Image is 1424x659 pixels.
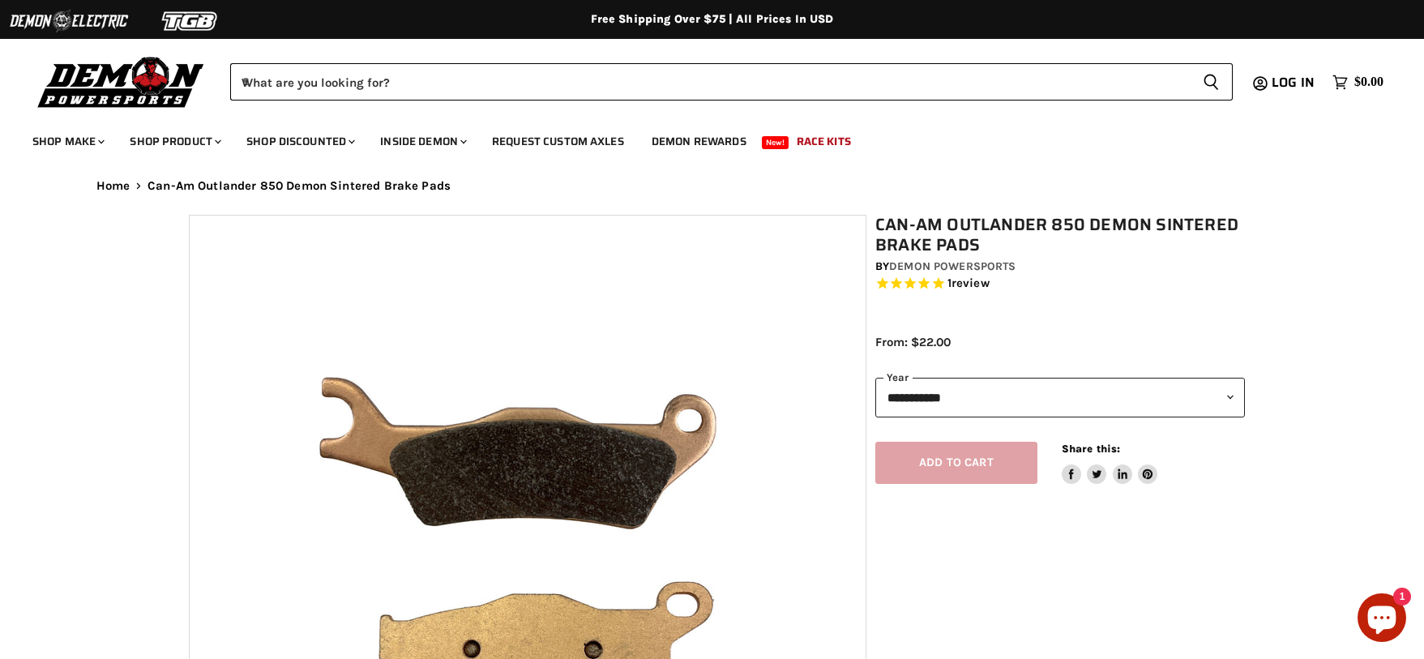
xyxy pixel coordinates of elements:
[1272,72,1315,92] span: Log in
[118,125,231,158] a: Shop Product
[1062,443,1120,455] span: Share this:
[96,179,130,193] a: Home
[64,12,1361,27] div: Free Shipping Over $75 | All Prices In USD
[875,215,1245,255] h1: Can-Am Outlander 850 Demon Sintered Brake Pads
[480,125,636,158] a: Request Custom Axles
[1264,75,1324,90] a: Log in
[1062,442,1158,485] aside: Share this:
[875,335,951,349] span: From: $22.00
[20,125,114,158] a: Shop Make
[875,378,1245,417] select: year
[20,118,1379,158] ul: Main menu
[230,63,1190,101] input: When autocomplete results are available use up and down arrows to review and enter to select
[32,53,210,110] img: Demon Powersports
[234,125,365,158] a: Shop Discounted
[875,258,1245,276] div: by
[148,179,451,193] span: Can-Am Outlander 850 Demon Sintered Brake Pads
[1354,75,1383,90] span: $0.00
[889,259,1016,273] a: Demon Powersports
[762,136,789,149] span: New!
[368,125,477,158] a: Inside Demon
[639,125,759,158] a: Demon Rewards
[130,6,251,36] img: TGB Logo 2
[1324,71,1392,94] a: $0.00
[875,276,1245,293] span: Rated 5.0 out of 5 stars 1 reviews
[785,125,863,158] a: Race Kits
[1190,63,1233,101] button: Search
[1353,593,1411,646] inbox-online-store-chat: Shopify online store chat
[230,63,1233,101] form: Product
[8,6,130,36] img: Demon Electric Logo 2
[64,179,1361,193] nav: Breadcrumbs
[951,276,990,291] span: review
[947,276,990,291] span: 1 reviews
